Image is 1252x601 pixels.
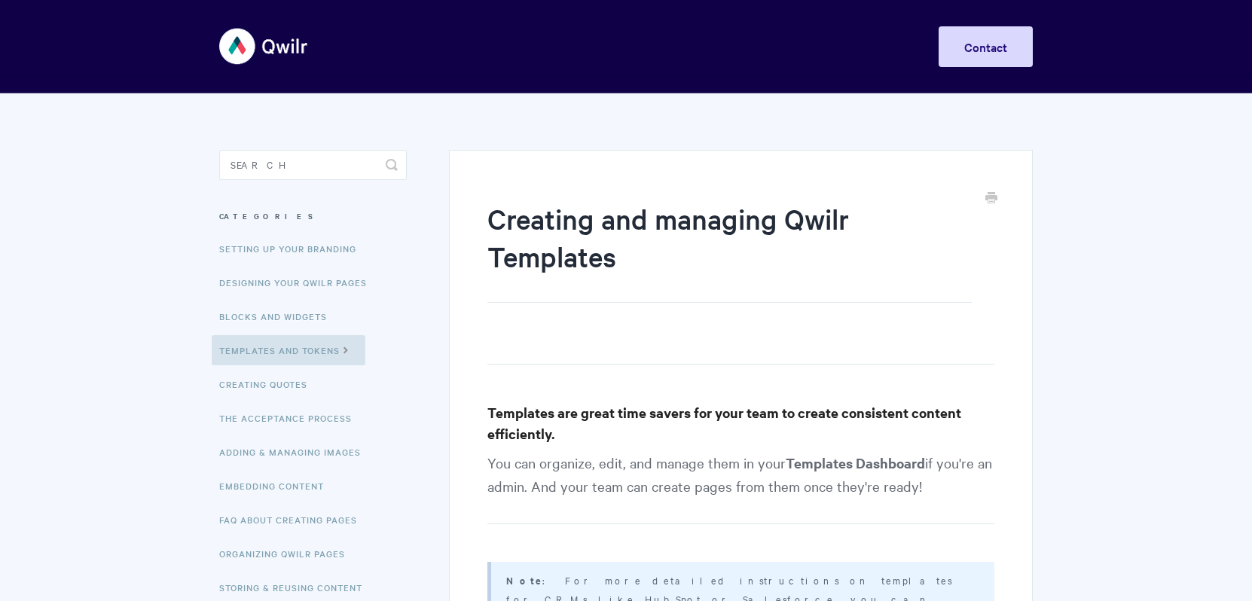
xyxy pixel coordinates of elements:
a: Templates and Tokens [212,335,365,365]
a: Creating Quotes [219,369,319,399]
a: Organizing Qwilr Pages [219,538,356,569]
a: Embedding Content [219,471,335,501]
a: Blocks and Widgets [219,301,338,331]
b: Note [506,573,542,587]
input: Search [219,150,407,180]
strong: Templates Dashboard [786,453,925,472]
p: You can organize, edit, and manage them in your if you're an admin. And your team can create page... [487,451,994,524]
a: Setting up your Branding [219,233,368,264]
h3: Templates are great time savers for your team to create consistent content efficiently. [487,402,994,444]
h1: Creating and managing Qwilr Templates [487,200,972,303]
a: Contact [939,26,1033,67]
a: The Acceptance Process [219,403,363,433]
a: Print this Article [985,191,997,207]
a: FAQ About Creating Pages [219,505,368,535]
img: Qwilr Help Center [219,18,309,75]
a: Adding & Managing Images [219,437,372,467]
a: Designing Your Qwilr Pages [219,267,378,297]
h3: Categories [219,203,407,230]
